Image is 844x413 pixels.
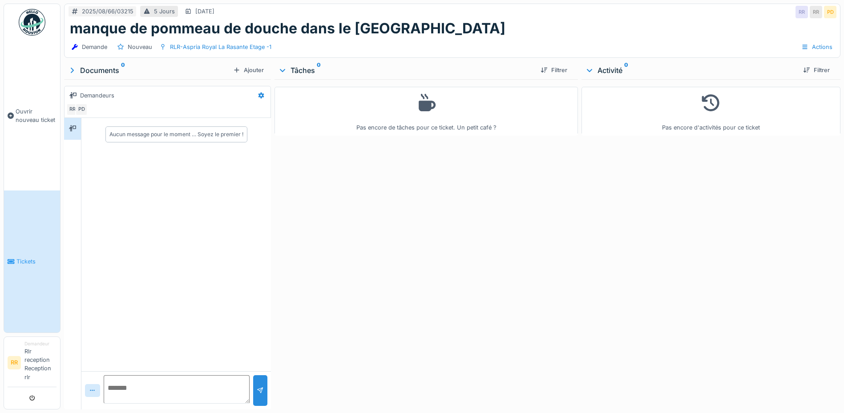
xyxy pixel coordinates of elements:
sup: 0 [317,65,321,76]
div: PD [75,103,88,116]
div: Demande [82,43,107,51]
div: Documents [68,65,230,76]
div: Activité [585,65,796,76]
h1: manque de pommeau de douche dans le [GEOGRAPHIC_DATA] [70,20,505,37]
div: Actions [797,40,836,53]
div: Aucun message pour le moment … Soyez le premier ! [109,130,243,138]
div: RR [796,6,808,18]
div: Demandeurs [80,91,114,100]
span: Ouvrir nouveau ticket [16,107,57,124]
div: Pas encore de tâches pour ce ticket. Un petit café ? [280,91,572,132]
div: 2025/08/66/03215 [82,7,133,16]
div: RLR-Aspria Royal La Rasante Etage -1 [170,43,271,51]
div: PD [824,6,836,18]
div: RR [66,103,79,116]
a: Tickets [4,190,60,332]
div: RR [810,6,822,18]
li: Rlr reception Reception rlr [24,340,57,385]
a: Ouvrir nouveau ticket [4,40,60,190]
div: Ajouter [230,64,267,76]
a: RR DemandeurRlr reception Reception rlr [8,340,57,387]
sup: 0 [121,65,125,76]
div: 5 Jours [154,7,175,16]
div: Filtrer [800,64,833,76]
sup: 0 [624,65,628,76]
div: Tâches [278,65,533,76]
div: Filtrer [537,64,571,76]
div: [DATE] [195,7,214,16]
div: Demandeur [24,340,57,347]
div: Nouveau [128,43,152,51]
span: Tickets [16,257,57,266]
div: Pas encore d'activités pour ce ticket [587,91,835,132]
li: RR [8,356,21,369]
img: Badge_color-CXgf-gQk.svg [19,9,45,36]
